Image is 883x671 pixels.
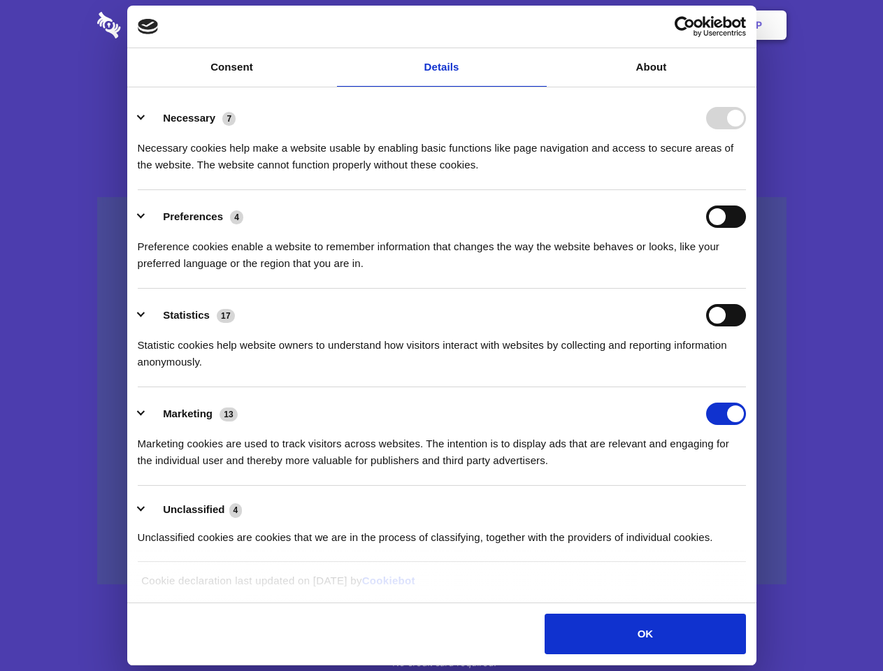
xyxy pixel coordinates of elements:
label: Preferences [163,210,223,222]
iframe: Drift Widget Chat Controller [813,601,866,654]
a: Wistia video thumbnail [97,197,787,585]
div: Cookie declaration last updated on [DATE] by [131,572,752,600]
button: Statistics (17) [138,304,244,326]
a: Contact [567,3,631,47]
a: Consent [127,48,337,87]
a: About [547,48,756,87]
a: Details [337,48,547,87]
h1: Eliminate Slack Data Loss. [97,63,787,113]
span: 4 [230,210,243,224]
span: 7 [222,112,236,126]
button: Preferences (4) [138,205,252,228]
span: 17 [217,309,235,323]
a: Cookiebot [362,575,415,586]
label: Statistics [163,309,210,321]
div: Preference cookies enable a website to remember information that changes the way the website beha... [138,228,746,272]
span: 4 [229,503,243,517]
span: 13 [220,407,238,421]
div: Necessary cookies help make a website usable by enabling basic functions like page navigation and... [138,129,746,173]
label: Marketing [163,407,213,419]
div: Unclassified cookies are cookies that we are in the process of classifying, together with the pro... [138,519,746,546]
a: Login [634,3,695,47]
div: Statistic cookies help website owners to understand how visitors interact with websites by collec... [138,326,746,370]
button: Marketing (13) [138,403,247,425]
a: Usercentrics Cookiebot - opens in a new window [624,16,746,37]
img: logo [138,19,159,34]
button: OK [545,614,745,654]
div: Marketing cookies are used to track visitors across websites. The intention is to display ads tha... [138,425,746,469]
a: Pricing [410,3,471,47]
h4: Auto-redaction of sensitive data, encrypted data sharing and self-destructing private chats. Shar... [97,127,787,173]
img: logo-wordmark-white-trans-d4663122ce5f474addd5e946df7df03e33cb6a1c49d2221995e7729f52c070b2.svg [97,12,217,38]
label: Necessary [163,112,215,124]
button: Necessary (7) [138,107,245,129]
button: Unclassified (4) [138,501,251,519]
